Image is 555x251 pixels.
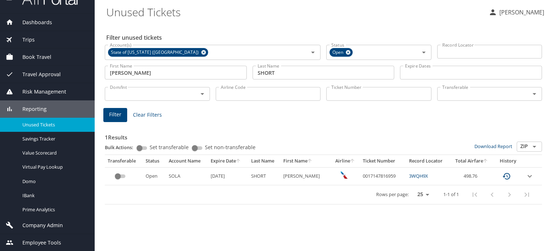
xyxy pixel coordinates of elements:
[22,135,86,142] span: Savings Tracker
[409,173,428,179] a: 3WQH9X
[350,159,355,164] button: sort
[108,158,140,164] div: Transferable
[474,143,512,150] a: Download Report
[130,108,165,122] button: Clear Filters
[236,159,241,164] button: sort
[166,155,208,167] th: Account Name
[443,192,459,197] p: 1-1 of 1
[208,167,248,185] td: [DATE]
[22,178,86,185] span: Domo
[330,49,348,56] span: Open
[494,155,523,167] th: History
[208,155,248,167] th: Expire Date
[450,155,494,167] th: Total Airfare
[22,121,86,128] span: Unused Tickets
[419,47,429,57] button: Open
[308,47,318,57] button: Open
[486,6,547,19] button: [PERSON_NAME]
[22,206,86,213] span: Prime Analytics
[106,32,543,43] h2: Filter unused tickets
[406,155,450,167] th: Record Locator
[150,145,189,150] span: Set transferable
[307,159,313,164] button: sort
[450,167,494,185] td: 498.76
[108,48,208,57] div: State of [US_STATE] ([GEOGRAPHIC_DATA])
[529,89,539,99] button: Open
[248,155,280,167] th: Last Name
[22,164,86,170] span: Virtual Pay Lookup
[197,89,207,99] button: Open
[360,167,406,185] td: 0017147816959
[280,155,331,167] th: First Name
[497,8,544,17] p: [PERSON_NAME]
[525,172,534,181] button: expand row
[13,18,52,26] span: Dashboards
[529,142,539,152] button: Open
[13,105,47,113] span: Reporting
[22,150,86,156] span: Value Scorecard
[22,192,86,199] span: IBank
[248,167,280,185] td: SHORT
[360,155,406,167] th: Ticket Number
[106,1,483,23] h1: Unused Tickets
[13,70,61,78] span: Travel Approval
[13,239,61,247] span: Employee Tools
[340,172,348,179] img: American Airlines
[330,48,353,57] div: Open
[103,108,127,122] button: Filter
[13,88,66,96] span: Risk Management
[109,110,121,119] span: Filter
[280,167,331,185] td: [PERSON_NAME]
[412,189,432,200] select: rows per page
[205,145,255,150] span: Set non-transferable
[13,221,63,229] span: Company Admin
[376,192,409,197] p: Rows per page:
[483,159,488,164] button: sort
[105,144,139,151] p: Bulk Actions:
[331,155,360,167] th: Airline
[105,129,542,142] h3: 1 Results
[143,167,166,185] td: Open
[133,111,162,120] span: Clear Filters
[108,49,203,56] span: State of [US_STATE] ([GEOGRAPHIC_DATA])
[105,155,542,204] table: custom pagination table
[13,36,35,44] span: Trips
[13,53,51,61] span: Book Travel
[143,155,166,167] th: Status
[166,167,208,185] td: SOLA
